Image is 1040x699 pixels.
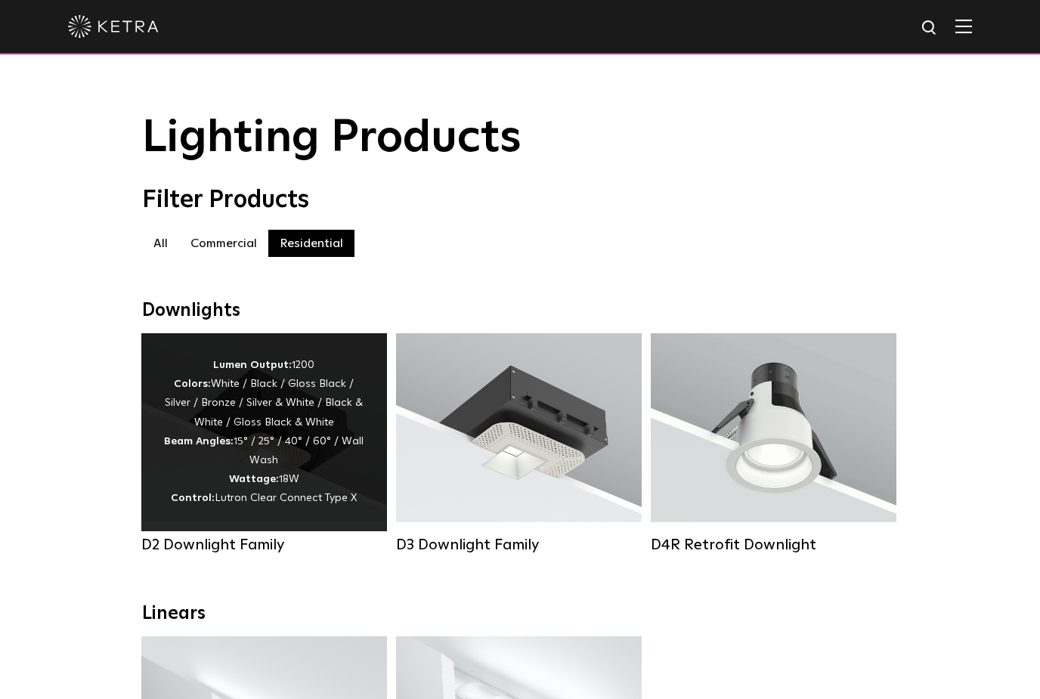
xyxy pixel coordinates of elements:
div: Linears [142,603,898,625]
strong: Wattage: [229,474,279,484]
img: search icon [921,19,939,38]
div: D4R Retrofit Downlight [651,536,896,554]
div: 1200 White / Black / Gloss Black / Silver / Bronze / Silver & White / Black & White / Gloss Black... [164,356,364,509]
div: Filter Products [142,186,898,215]
span: Lighting Products [142,116,522,161]
label: Commercial [179,230,268,257]
span: Lutron Clear Connect Type X [215,493,357,503]
label: Residential [268,230,354,257]
img: ketra-logo-2019-white [68,15,159,38]
strong: Lumen Output: [213,360,292,370]
a: D3 Downlight Family Lumen Output:700 / 900 / 1100Colors:White / Black / Silver / Bronze / Paintab... [396,333,642,552]
a: D2 Downlight Family Lumen Output:1200Colors:White / Black / Gloss Black / Silver / Bronze / Silve... [141,333,387,552]
div: D3 Downlight Family [396,536,642,554]
a: D4R Retrofit Downlight Lumen Output:800Colors:White / BlackBeam Angles:15° / 25° / 40° / 60°Watta... [651,333,896,552]
strong: Beam Angles: [164,436,234,447]
strong: Colors: [174,379,211,389]
label: All [142,230,179,257]
img: Hamburger%20Nav.svg [955,19,972,33]
div: Downlights [142,300,898,322]
strong: Control: [171,493,215,503]
div: D2 Downlight Family [141,536,387,554]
